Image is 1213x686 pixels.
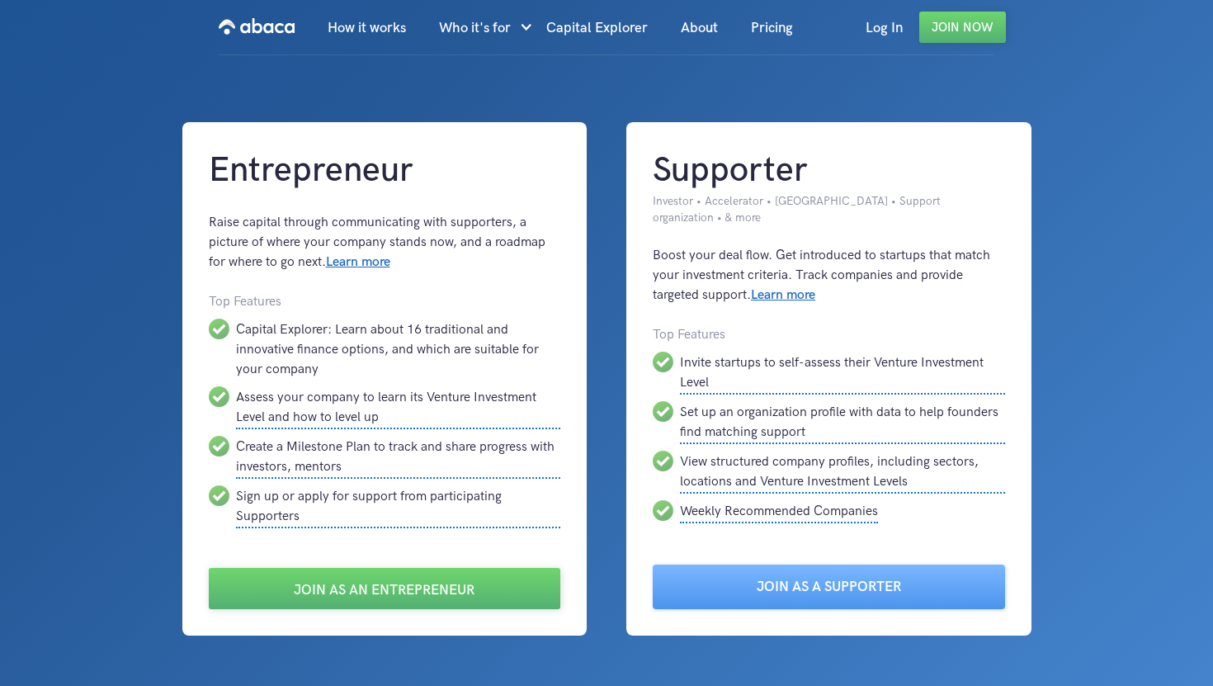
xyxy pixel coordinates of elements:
div: Boost your deal flow. Get introduced to startups that match your investment criteria. Track compa... [653,246,1005,305]
a: Join Now [919,12,1006,43]
div: Raise capital through communicating with supporters, a picture of where your company stands now, ... [209,213,561,272]
div: Assess your company to learn its Venture Investment Level and how to level up [236,386,561,429]
div: Sign up or apply for support from participating Supporters [236,485,561,528]
h1: Supporter [653,149,1005,193]
div: Weekly Recommended Companies [680,500,878,523]
div: Capital Explorer: Learn about 16 traditional and innovative finance options, and which are suitab... [236,319,561,380]
div: View structured company profiles, including sectors, locations and Venture Investment Levels [680,451,1005,494]
div: Invite startups to self-assess their Venture Investment Level [680,352,1005,395]
div: Set up an organization profile with data to help founders find matching support [680,401,1005,444]
h1: Entrepreneur [209,149,561,193]
a: Learn more [326,254,390,270]
a: Join as an Entrepreneur [209,568,561,609]
div: Investor • Accelerator • [GEOGRAPHIC_DATA] • Support organization • & more [653,193,1005,226]
a: Learn more [751,287,815,303]
div: Top Features [653,325,1005,345]
div: Top Features [209,292,561,312]
img: Abaca logo [219,13,295,40]
a: Join as a Supporter [653,565,1005,609]
div: Create a Milestone Plan to track and share progress with investors, mentors [236,436,561,479]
